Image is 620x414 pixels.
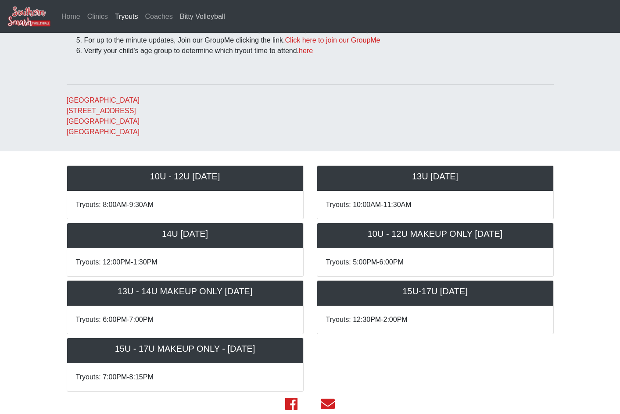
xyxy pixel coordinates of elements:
[76,343,294,354] h5: 15U - 17U MAKEUP ONLY - [DATE]
[111,8,142,25] a: Tryouts
[326,228,545,239] h5: 10U - 12U MAKEUP ONLY [DATE]
[58,8,84,25] a: Home
[76,228,294,239] h5: 14U [DATE]
[285,36,380,44] a: Click here to join our GroupMe
[76,286,294,296] h5: 13U - 14U MAKEUP ONLY [DATE]
[76,257,294,268] p: Tryouts: 12:00PM-1:30PM
[7,6,51,27] img: Southern Smash Volleyball
[76,372,294,382] p: Tryouts: 7:00PM-8:15PM
[176,8,229,25] a: Bitty Volleyball
[326,171,545,182] h5: 13U [DATE]
[326,314,545,325] p: Tryouts: 12:30PM-2:00PM
[326,286,545,296] h5: 15U-17U [DATE]
[76,200,294,210] p: Tryouts: 8:00AM-9:30AM
[142,8,176,25] a: Coaches
[76,314,294,325] p: Tryouts: 6:00PM-7:00PM
[76,171,294,182] h5: 10U - 12U [DATE]
[84,46,554,56] li: Verify your child's age group to determine which tryout time to attend.
[326,257,545,268] p: Tryouts: 5:00PM-6:00PM
[326,200,545,210] p: Tryouts: 10:00AM-11:30AM
[67,96,140,136] a: [GEOGRAPHIC_DATA][STREET_ADDRESS][GEOGRAPHIC_DATA][GEOGRAPHIC_DATA]
[84,8,111,25] a: Clinics
[299,47,313,54] a: here
[84,35,554,46] li: For up to the minute updates, Join our GroupMe clicking the link.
